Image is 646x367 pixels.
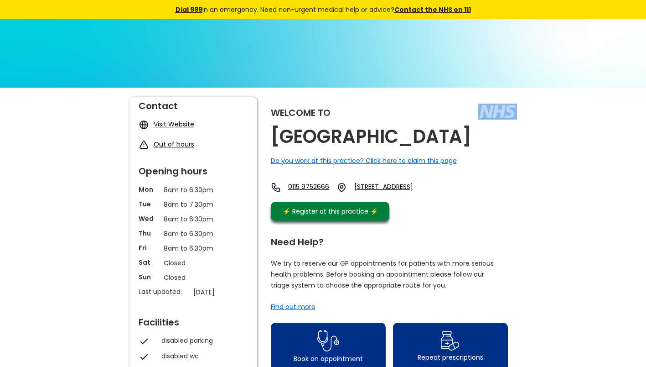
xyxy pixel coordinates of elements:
p: We try to reserve our GP appointments for patients with more serious health problems. Before book... [271,258,494,291]
div: Contact [139,97,248,110]
p: 8am to 6:30pm [164,229,223,239]
img: globe icon [139,120,149,130]
div: disabled wc [161,351,243,361]
a: Find out more [271,302,315,311]
p: Wed [139,214,159,223]
a: Out of hours [154,140,194,149]
p: Sun [139,273,159,282]
p: 8am to 6:30pm [164,243,223,253]
a: [STREET_ADDRESS] [354,182,436,193]
p: 8am to 6:30pm [164,185,223,195]
p: Closed [164,258,223,268]
div: ⚡️ Register at this practice ⚡️ [278,206,383,216]
img: exclamation icon [139,140,149,150]
a: 0115 9752666 [288,182,329,193]
p: Thu [139,229,159,238]
img: telephone icon [271,182,281,193]
a: Dial 999 [176,5,202,14]
p: 8am to 6:30pm [164,214,223,224]
img: practice location icon [336,182,347,193]
a: ⚡️ Register at this practice ⚡️ [271,202,389,221]
img: The NHS logo [478,104,517,119]
p: Mon [139,185,159,194]
img: repeat prescription icon [440,329,460,353]
p: Tue [139,199,159,209]
div: Repeat prescriptions [418,353,483,362]
div: disabled parking [161,336,243,345]
div: Need Help? [271,233,508,246]
a: Contact the NHS on 111 [394,5,471,14]
h2: [GEOGRAPHIC_DATA] [271,126,471,147]
div: Facilities [139,313,248,327]
a: Visit Website [154,120,194,129]
div: Opening hours [139,162,248,176]
img: book appointment icon [317,327,339,354]
div: Book an appointment [294,354,363,363]
div: in an emergency. Need non-urgent medical help or advice? [114,5,533,15]
p: Fri [139,243,159,252]
div: Welcome to [271,108,331,117]
p: 8am to 7:30pm [164,199,223,210]
a: Do you work at this practice? Click here to claim this page [271,156,457,165]
p: Last updated: [139,287,189,296]
p: Closed [164,273,223,283]
p: [DATE] [193,287,253,297]
p: Sat [139,258,159,267]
